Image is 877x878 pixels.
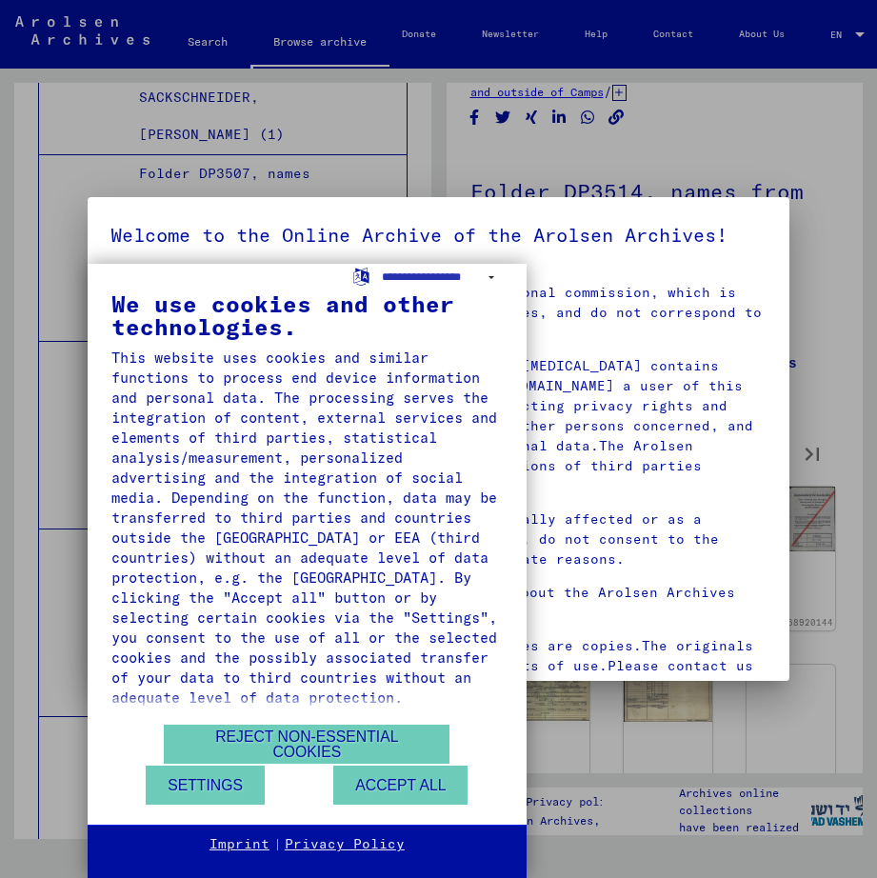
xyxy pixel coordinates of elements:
[164,725,449,764] button: Reject non-essential cookies
[146,766,265,805] button: Settings
[111,348,503,708] div: This website uses cookies and similar functions to process end device information and personal da...
[285,835,405,854] a: Privacy Policy
[111,292,503,338] div: We use cookies and other technologies.
[333,766,468,805] button: Accept all
[209,835,269,854] a: Imprint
